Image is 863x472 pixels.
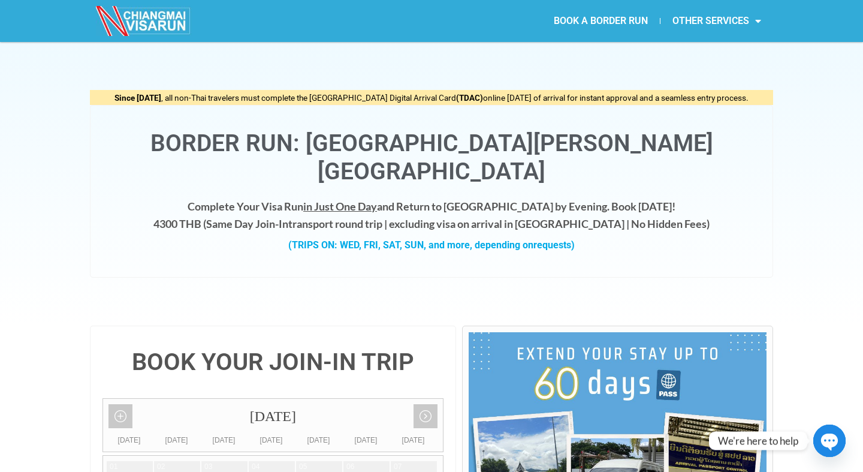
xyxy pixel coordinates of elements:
[342,434,390,446] div: [DATE]
[206,217,288,230] strong: Same Day Join-In
[157,462,165,472] div: 02
[103,399,443,434] div: [DATE]
[105,434,153,446] div: [DATE]
[252,462,259,472] div: 04
[394,462,402,472] div: 07
[204,462,212,472] div: 03
[102,198,761,233] h4: Complete Your Visa Run and Return to [GEOGRAPHIC_DATA] by Evening. Book [DATE]! 4300 THB ( transp...
[288,239,575,251] strong: (TRIPS ON: WED, FRI, SAT, SUN, and more, depending on
[200,434,248,446] div: [DATE]
[456,93,483,103] strong: (TDAC)
[153,434,200,446] div: [DATE]
[542,7,660,35] a: BOOK A BORDER RUN
[346,462,354,472] div: 06
[660,7,773,35] a: OTHER SERVICES
[533,239,575,251] span: requests)
[114,93,749,103] span: , all non-Thai travelers must complete the [GEOGRAPHIC_DATA] Digital Arrival Card online [DATE] o...
[431,7,773,35] nav: Menu
[303,200,377,213] span: in Just One Day
[114,93,161,103] strong: Since [DATE]
[110,462,117,472] div: 01
[102,350,443,374] h4: BOOK YOUR JOIN-IN TRIP
[390,434,437,446] div: [DATE]
[248,434,295,446] div: [DATE]
[102,130,761,186] h1: Border Run: [GEOGRAPHIC_DATA][PERSON_NAME][GEOGRAPHIC_DATA]
[299,462,307,472] div: 05
[295,434,342,446] div: [DATE]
